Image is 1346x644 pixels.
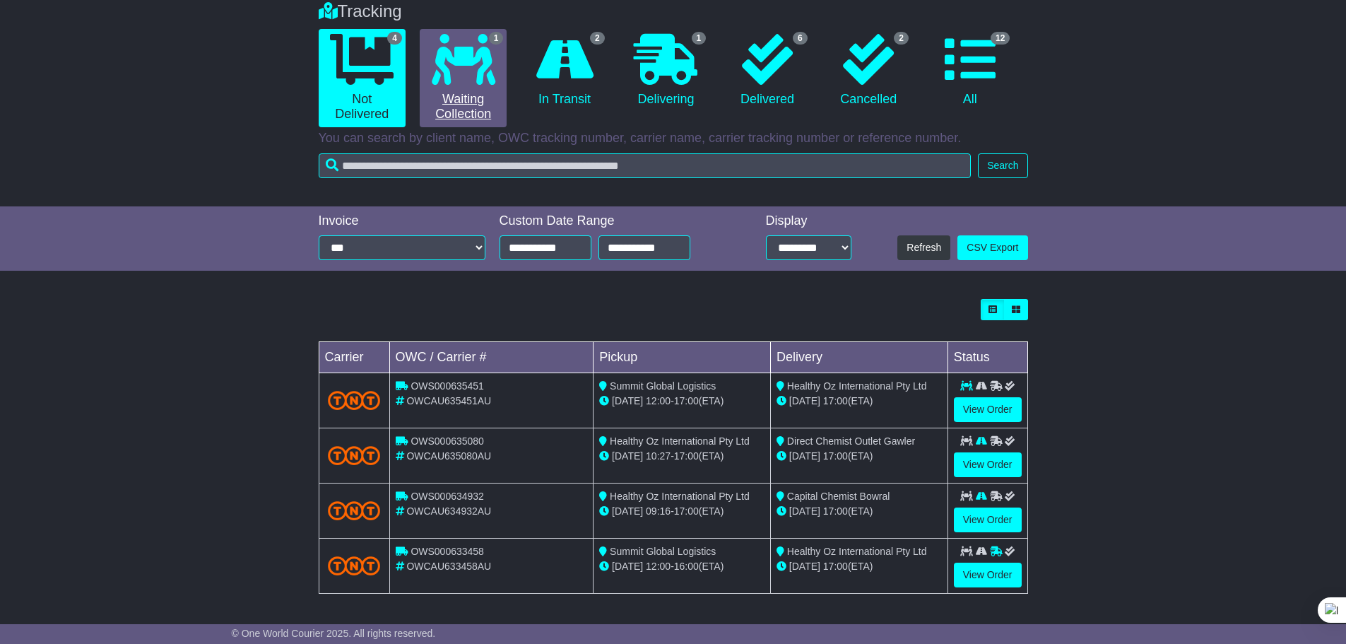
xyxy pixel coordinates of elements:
button: Refresh [897,235,950,260]
span: [DATE] [789,561,820,572]
span: 17:00 [823,450,848,462]
span: 2 [894,32,909,45]
a: 2 Cancelled [825,29,912,112]
img: TNT_Domestic.png [328,556,381,575]
a: View Order [954,508,1022,532]
span: Healthy Oz International Pty Ltd [610,435,750,447]
button: Search [978,153,1027,178]
td: Status [947,342,1027,373]
span: OWS000634932 [411,491,484,502]
p: You can search by client name, OWC tracking number, carrier name, carrier tracking number or refe... [319,131,1028,146]
img: TNT_Domestic.png [328,446,381,465]
span: 17:00 [674,450,699,462]
a: CSV Export [957,235,1027,260]
span: 17:00 [823,505,848,517]
div: - (ETA) [599,559,764,574]
img: TNT_Domestic.png [328,501,381,520]
span: [DATE] [612,450,643,462]
span: © One World Courier 2025. All rights reserved. [232,628,436,639]
a: 2 In Transit [521,29,608,112]
span: [DATE] [789,450,820,462]
span: OWCAU634932AU [406,505,491,517]
div: Display [766,213,851,229]
span: OWCAU635080AU [406,450,491,462]
div: Invoice [319,213,485,229]
div: Tracking [312,1,1035,22]
div: Custom Date Range [500,213,726,229]
span: OWCAU635451AU [406,395,491,406]
td: Delivery [770,342,947,373]
a: 1 Delivering [622,29,709,112]
span: [DATE] [612,505,643,517]
span: OWS000633458 [411,546,484,557]
span: [DATE] [612,561,643,572]
a: 6 Delivered [724,29,810,112]
div: - (ETA) [599,449,764,464]
span: 17:00 [823,561,848,572]
span: OWCAU633458AU [406,561,491,572]
div: (ETA) [777,449,942,464]
td: Pickup [594,342,771,373]
span: Direct Chemist Outlet Gawler [787,435,915,447]
a: 4 Not Delivered [319,29,406,127]
span: 17:00 [823,395,848,406]
span: 1 [692,32,707,45]
span: 10:27 [646,450,671,462]
a: View Order [954,397,1022,422]
span: 1 [489,32,504,45]
div: - (ETA) [599,504,764,519]
span: OWS000635451 [411,380,484,392]
div: (ETA) [777,504,942,519]
span: Capital Chemist Bowral [787,491,890,502]
div: - (ETA) [599,394,764,409]
td: OWC / Carrier # [389,342,594,373]
img: TNT_Domestic.png [328,391,381,410]
span: Healthy Oz International Pty Ltd [787,380,927,392]
span: 2 [590,32,605,45]
span: 6 [793,32,808,45]
span: [DATE] [612,395,643,406]
span: 4 [387,32,402,45]
span: 12:00 [646,395,671,406]
span: 09:16 [646,505,671,517]
span: [DATE] [789,505,820,517]
a: View Order [954,452,1022,477]
span: Healthy Oz International Pty Ltd [787,546,927,557]
span: 16:00 [674,561,699,572]
span: 17:00 [674,395,699,406]
span: 17:00 [674,505,699,517]
span: Healthy Oz International Pty Ltd [610,491,750,502]
span: [DATE] [789,395,820,406]
div: (ETA) [777,394,942,409]
a: 1 Waiting Collection [420,29,507,127]
span: Summit Global Logistics [610,546,716,557]
span: Summit Global Logistics [610,380,716,392]
a: View Order [954,563,1022,587]
span: 12:00 [646,561,671,572]
span: OWS000635080 [411,435,484,447]
td: Carrier [319,342,389,373]
span: 12 [991,32,1010,45]
div: (ETA) [777,559,942,574]
a: 12 All [926,29,1013,112]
